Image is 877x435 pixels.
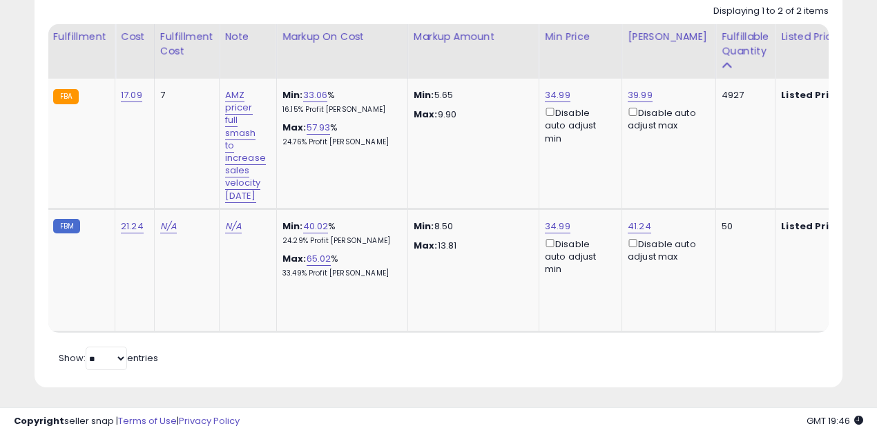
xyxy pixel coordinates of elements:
strong: Min: [414,220,434,233]
p: 8.50 [414,220,528,233]
a: Terms of Use [118,414,177,427]
div: Fulfillment Cost [160,30,213,59]
div: Disable auto adjust max [628,105,705,132]
div: 50 [722,220,764,233]
small: FBA [53,89,79,104]
p: 33.49% Profit [PERSON_NAME] [282,269,397,278]
div: Cost [121,30,148,44]
div: [PERSON_NAME] [628,30,710,44]
div: Markup on Cost [282,30,402,44]
b: Max: [282,252,307,265]
div: % [282,122,397,147]
p: 24.29% Profit [PERSON_NAME] [282,236,397,246]
a: N/A [160,220,177,233]
span: Show: entries [59,351,158,365]
th: The percentage added to the cost of goods (COGS) that forms the calculator for Min & Max prices. [276,24,407,79]
div: Min Price [545,30,616,44]
div: Disable auto adjust min [545,236,611,276]
div: Disable auto adjust min [545,105,611,145]
div: Displaying 1 to 2 of 2 items [713,5,829,18]
a: 33.06 [303,88,328,102]
a: 34.99 [545,220,570,233]
div: seller snap | | [14,415,240,428]
a: 39.99 [628,88,653,102]
div: Fulfillment [53,30,109,44]
b: Listed Price: [781,220,844,233]
p: 5.65 [414,89,528,101]
div: % [282,89,397,115]
p: 24.76% Profit [PERSON_NAME] [282,137,397,147]
a: 17.09 [121,88,142,102]
div: % [282,220,397,246]
strong: Min: [414,88,434,101]
div: % [282,253,397,278]
a: 34.99 [545,88,570,102]
p: 16.15% Profit [PERSON_NAME] [282,105,397,115]
span: 2025-09-16 19:46 GMT [807,414,863,427]
b: Min: [282,88,303,101]
p: 13.81 [414,240,528,252]
div: Note [225,30,271,44]
a: Privacy Policy [179,414,240,427]
div: Markup Amount [414,30,533,44]
strong: Copyright [14,414,64,427]
a: 57.93 [307,121,331,135]
p: 9.90 [414,108,528,121]
a: 21.24 [121,220,144,233]
a: AMZ pricer full smash to increase sales velocity [DATE] [225,88,266,203]
a: 65.02 [307,252,331,266]
b: Max: [282,121,307,134]
b: Min: [282,220,303,233]
b: Listed Price: [781,88,844,101]
a: 40.02 [303,220,329,233]
strong: Max: [414,108,438,121]
a: 41.24 [628,220,651,233]
div: 7 [160,89,209,101]
a: N/A [225,220,242,233]
div: Disable auto adjust max [628,236,705,263]
div: Fulfillable Quantity [722,30,769,59]
small: FBM [53,219,80,233]
div: 4927 [722,89,764,101]
strong: Max: [414,239,438,252]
